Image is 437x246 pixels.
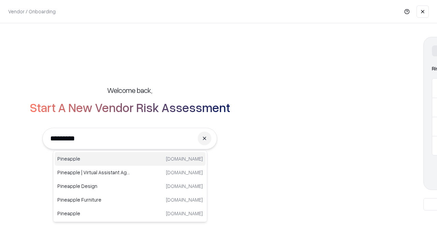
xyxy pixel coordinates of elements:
p: Pineapple Furniture [57,196,130,203]
p: Pineapple [57,155,130,162]
p: Vendor / Onboarding [8,8,56,15]
p: [DOMAIN_NAME] [166,210,203,217]
p: Pineapple | Virtual Assistant Agency [57,169,130,176]
h5: Welcome back, [107,85,152,95]
p: [DOMAIN_NAME] [166,182,203,190]
p: Pineapple [57,210,130,217]
div: Suggestions [53,150,207,222]
p: [DOMAIN_NAME] [166,169,203,176]
p: [DOMAIN_NAME] [166,155,203,162]
h2: Start A New Vendor Risk Assessment [30,100,230,114]
p: [DOMAIN_NAME] [166,196,203,203]
p: Pineapple Design [57,182,130,190]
